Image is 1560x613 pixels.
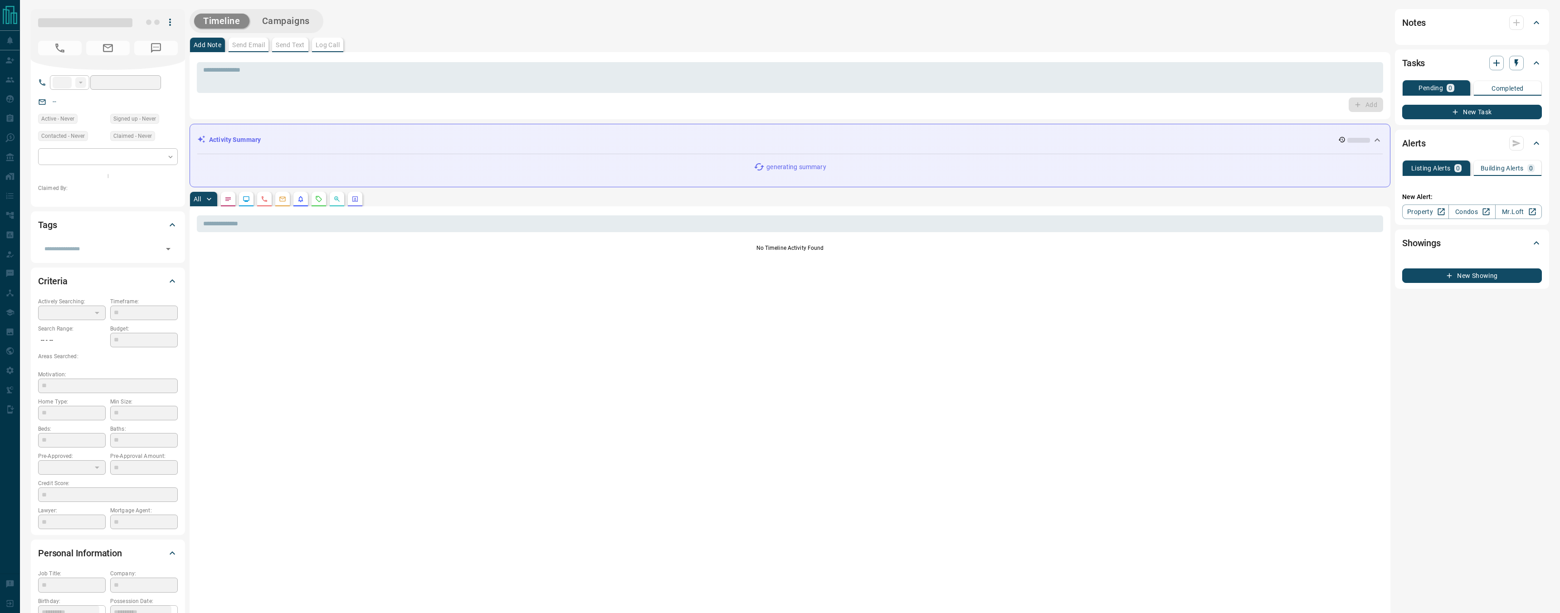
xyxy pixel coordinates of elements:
p: Areas Searched: [38,352,178,360]
p: generating summary [766,162,826,172]
a: Property [1402,204,1449,219]
p: Mortgage Agent: [110,506,178,515]
div: Tasks [1402,52,1542,74]
p: Birthday: [38,597,106,605]
div: Tags [38,214,178,236]
div: Personal Information [38,542,178,564]
span: No Number [38,41,82,55]
div: Showings [1402,232,1542,254]
span: Claimed - Never [113,131,152,141]
span: Contacted - Never [41,131,85,141]
p: Listing Alerts [1411,165,1451,171]
span: No Email [86,41,130,55]
p: Pending [1419,85,1443,91]
div: Activity Summary [197,131,1383,148]
p: All [194,196,201,202]
span: No Number [134,41,178,55]
p: New Alert: [1402,192,1542,202]
h2: Tags [38,218,57,232]
svg: Notes [224,195,232,203]
svg: Listing Alerts [297,195,304,203]
h2: Alerts [1402,136,1426,151]
p: Pre-Approval Amount: [110,452,178,460]
svg: Opportunities [333,195,341,203]
p: Job Title: [38,569,106,578]
svg: Calls [261,195,268,203]
p: Budget: [110,325,178,333]
p: Beds: [38,425,106,433]
button: New Showing [1402,268,1542,283]
div: Notes [1402,12,1542,34]
span: Signed up - Never [113,114,156,123]
svg: Lead Browsing Activity [243,195,250,203]
svg: Requests [315,195,322,203]
p: Claimed By: [38,184,178,192]
p: Search Range: [38,325,106,333]
div: Criteria [38,270,178,292]
h2: Notes [1402,15,1426,30]
p: Credit Score: [38,479,178,487]
p: Actively Searching: [38,297,106,306]
svg: Emails [279,195,286,203]
p: Min Size: [110,398,178,406]
button: Open [162,243,175,255]
h2: Showings [1402,236,1441,250]
p: Activity Summary [209,135,261,145]
button: New Task [1402,105,1542,119]
p: Lawyer: [38,506,106,515]
p: Timeframe: [110,297,178,306]
p: Pre-Approved: [38,452,106,460]
p: Add Note [194,42,221,48]
p: -- - -- [38,333,106,348]
p: 0 [1456,165,1460,171]
p: Company: [110,569,178,578]
h2: Personal Information [38,546,122,560]
button: Campaigns [253,14,319,29]
a: Mr.Loft [1495,204,1542,219]
h2: Tasks [1402,56,1425,70]
p: 0 [1448,85,1452,91]
div: Alerts [1402,132,1542,154]
p: Baths: [110,425,178,433]
a: Condos [1448,204,1495,219]
p: Motivation: [38,370,178,379]
span: Active - Never [41,114,74,123]
h2: Criteria [38,274,68,288]
p: Home Type: [38,398,106,406]
button: Timeline [194,14,249,29]
p: Completed [1492,85,1524,92]
p: Possession Date: [110,597,178,605]
p: Building Alerts [1481,165,1524,171]
a: -- [53,98,56,105]
p: 0 [1529,165,1533,171]
svg: Agent Actions [351,195,359,203]
p: No Timeline Activity Found [197,244,1383,252]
